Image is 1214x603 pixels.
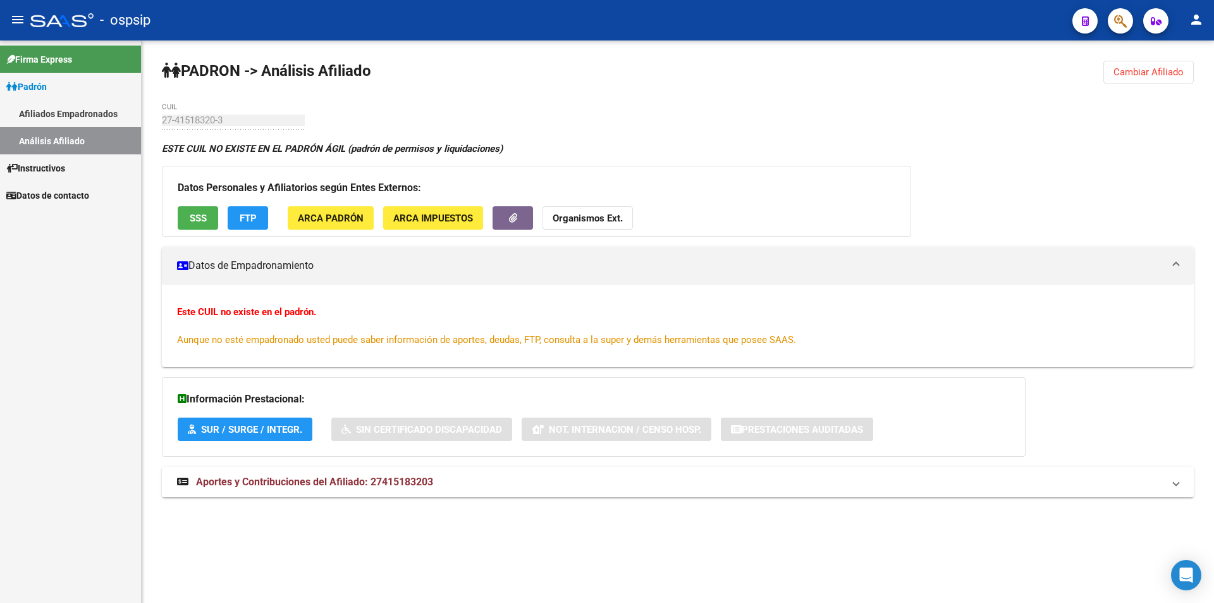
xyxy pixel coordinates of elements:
[177,306,316,318] strong: Este CUIL no existe en el padrón.
[6,80,47,94] span: Padrón
[1113,66,1184,78] span: Cambiar Afiliado
[549,424,701,435] span: Not. Internacion / Censo Hosp.
[10,12,25,27] mat-icon: menu
[240,213,257,224] span: FTP
[553,213,623,224] strong: Organismos Ext.
[721,418,873,441] button: Prestaciones Auditadas
[543,206,633,230] button: Organismos Ext.
[1103,61,1194,84] button: Cambiar Afiliado
[190,213,207,224] span: SSS
[201,424,302,435] span: SUR / SURGE / INTEGR.
[383,206,483,230] button: ARCA Impuestos
[177,334,796,345] span: Aunque no esté empadronado usted puede saber información de aportes, deudas, FTP, consulta a la s...
[177,259,1163,273] mat-panel-title: Datos de Empadronamiento
[742,424,863,435] span: Prestaciones Auditadas
[356,424,502,435] span: Sin Certificado Discapacidad
[1189,12,1204,27] mat-icon: person
[298,213,364,224] span: ARCA Padrón
[196,476,433,488] span: Aportes y Contribuciones del Afiliado: 27415183203
[162,285,1194,367] div: Datos de Empadronamiento
[178,390,1010,408] h3: Información Prestacional:
[162,247,1194,285] mat-expansion-panel-header: Datos de Empadronamiento
[100,6,150,34] span: - ospsip
[162,143,503,154] strong: ESTE CUIL NO EXISTE EN EL PADRÓN ÁGIL (padrón de permisos y liquidaciones)
[1171,560,1201,590] div: Open Intercom Messenger
[178,179,895,197] h3: Datos Personales y Afiliatorios según Entes Externos:
[288,206,374,230] button: ARCA Padrón
[6,189,89,202] span: Datos de contacto
[178,418,312,441] button: SUR / SURGE / INTEGR.
[162,467,1194,497] mat-expansion-panel-header: Aportes y Contribuciones del Afiliado: 27415183203
[178,206,218,230] button: SSS
[162,62,371,80] strong: PADRON -> Análisis Afiliado
[331,418,512,441] button: Sin Certificado Discapacidad
[393,213,473,224] span: ARCA Impuestos
[6,53,72,66] span: Firma Express
[228,206,268,230] button: FTP
[522,418,711,441] button: Not. Internacion / Censo Hosp.
[6,161,65,175] span: Instructivos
